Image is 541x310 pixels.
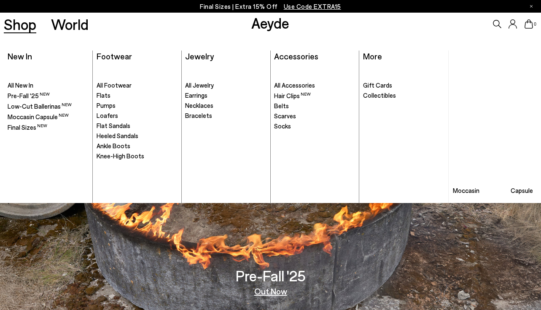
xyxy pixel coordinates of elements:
[363,81,444,90] a: Gift Cards
[449,51,537,199] img: Mobile_e6eede4d-78b8-4bd1-ae2a-4197e375e133_900x.jpg
[254,287,287,295] a: Out Now
[185,102,266,110] a: Necklaces
[97,112,118,119] span: Loafers
[200,1,341,12] p: Final Sizes | Extra 15% Off
[97,152,178,160] a: Knee-High Boots
[97,142,130,150] span: Ankle Boots
[97,122,130,129] span: Flat Sandals
[185,112,266,120] a: Bracelets
[274,92,311,99] span: Hair Clips
[97,51,132,61] a: Footwear
[51,17,89,32] a: World
[185,81,214,89] span: All Jewelry
[97,81,132,89] span: All Footwear
[8,123,47,131] span: Final Sizes
[8,113,69,120] span: Moccasin Capsule
[274,91,355,100] a: Hair Clips
[274,122,355,131] a: Socks
[4,17,36,32] a: Shop
[97,122,178,130] a: Flat Sandals
[363,91,396,99] span: Collectibles
[363,81,392,89] span: Gift Cards
[274,51,318,61] a: Accessories
[8,112,89,121] a: Moccasin Capsule
[533,22,537,27] span: 0
[8,102,72,110] span: Low-Cut Ballerinas
[97,81,178,90] a: All Footwear
[284,3,341,10] span: Navigate to /collections/ss25-final-sizes
[8,81,89,90] a: All New In
[97,112,178,120] a: Loafers
[274,112,296,120] span: Scarves
[97,91,178,100] a: Flats
[185,81,266,90] a: All Jewelry
[251,14,289,32] a: Aeyde
[8,91,89,100] a: Pre-Fall '25
[453,187,479,194] h3: Moccasin
[274,102,289,110] span: Belts
[185,112,212,119] span: Bracelets
[185,102,213,109] span: Necklaces
[8,102,89,111] a: Low-Cut Ballerinas
[449,51,537,199] a: Moccasin Capsule
[185,91,207,99] span: Earrings
[97,102,116,109] span: Pumps
[511,187,533,194] h3: Capsule
[236,268,306,283] h3: Pre-Fall '25
[274,81,355,90] a: All Accessories
[97,102,178,110] a: Pumps
[97,132,178,140] a: Heeled Sandals
[274,102,355,110] a: Belts
[8,92,50,99] span: Pre-Fall '25
[274,122,291,130] span: Socks
[185,91,266,100] a: Earrings
[97,132,138,139] span: Heeled Sandals
[97,91,110,99] span: Flats
[363,91,444,100] a: Collectibles
[8,51,32,61] a: New In
[185,51,214,61] a: Jewelry
[525,19,533,29] a: 0
[97,152,144,160] span: Knee-High Boots
[8,123,89,132] a: Final Sizes
[274,81,315,89] span: All Accessories
[274,112,355,120] a: Scarves
[363,51,382,61] a: More
[97,142,178,150] a: Ankle Boots
[8,81,33,89] span: All New In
